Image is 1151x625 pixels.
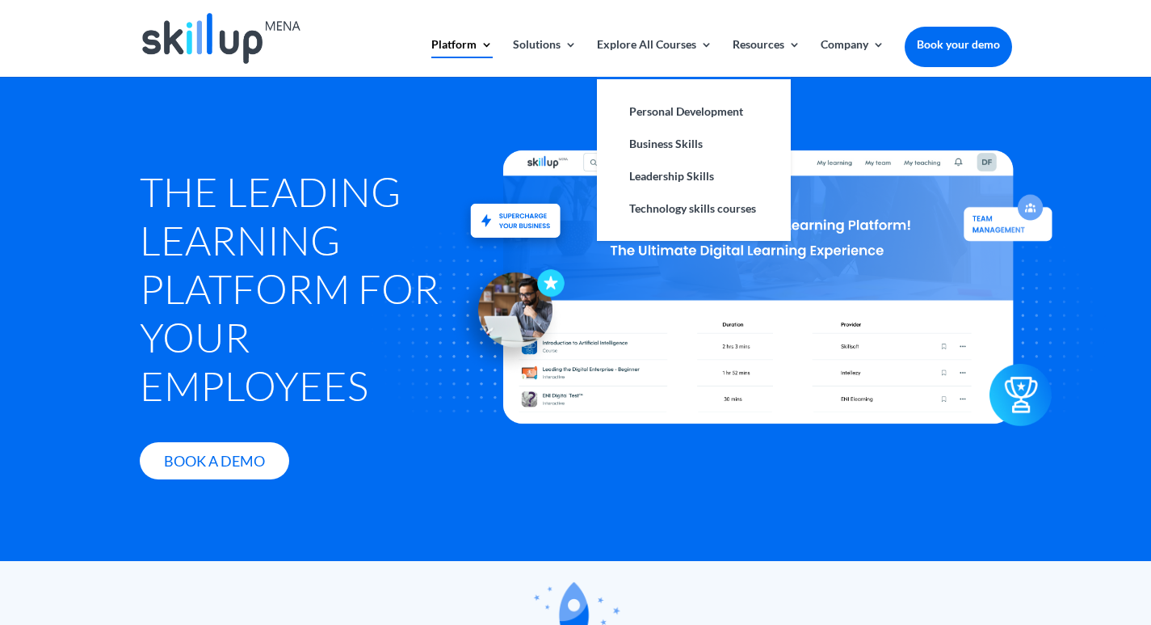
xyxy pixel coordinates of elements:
[613,95,775,128] a: Personal Development
[449,256,565,372] img: icon - Skillup
[905,27,1012,62] a: Book your demo
[513,39,577,77] a: Solutions
[613,160,775,192] a: Leadership Skills
[613,128,775,160] a: Business Skills
[613,192,775,225] a: Technology skills courses
[142,13,300,64] img: Skillup Mena
[458,180,573,240] img: Upskill and reskill your staff - SkillUp MENA
[431,39,493,77] a: Platform
[140,442,289,480] a: Book A Demo
[821,39,884,77] a: Company
[883,450,1151,625] iframe: Chat Widget
[990,376,1052,438] img: icon2 - Skillup
[140,167,460,418] h1: The Leading Learning Platform for Your Employees
[597,39,712,77] a: Explore All Courses
[733,39,800,77] a: Resources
